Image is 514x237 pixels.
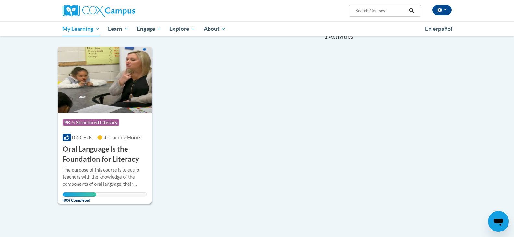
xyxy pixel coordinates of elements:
img: Course Logo [58,47,152,113]
button: Search [407,7,416,15]
span: Activities [329,33,353,40]
span: Engage [137,25,161,33]
div: Main menu [53,21,461,36]
span: En español [425,25,452,32]
a: My Learning [58,21,104,36]
a: Learn [104,21,133,36]
span: Explore [169,25,195,33]
a: Engage [133,21,165,36]
span: 0.4 CEUs [72,134,92,140]
span: 1 [324,33,328,40]
div: The purpose of this course is to equip teachers with the knowledge of the components of oral lang... [63,166,147,188]
iframe: Button to launch messaging window [488,211,509,232]
img: Cox Campus [63,5,135,17]
span: About [204,25,226,33]
span: 4 Training Hours [103,134,141,140]
a: About [199,21,230,36]
span: PK-5 Structured Literacy [63,119,119,126]
span: Learn [108,25,128,33]
span: 40% Completed [63,192,96,203]
a: Cox Campus [63,5,186,17]
div: Your progress [63,192,96,197]
a: Explore [165,21,199,36]
h3: Oral Language is the Foundation for Literacy [63,144,147,164]
input: Search Courses [355,7,407,15]
span: My Learning [62,25,100,33]
a: Course LogoPK-5 Structured Literacy0.4 CEUs4 Training Hours Oral Language is the Foundation for L... [58,47,152,204]
button: Account Settings [432,5,452,15]
a: En español [421,22,457,36]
